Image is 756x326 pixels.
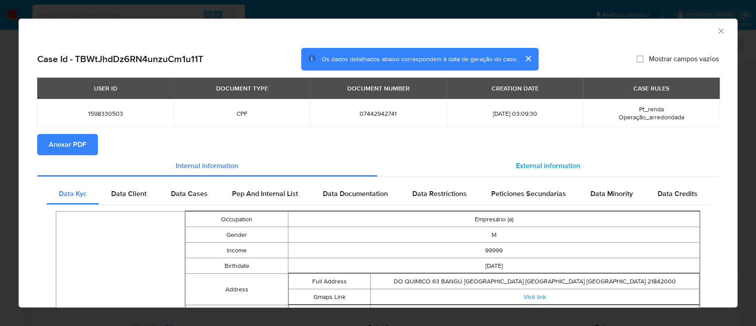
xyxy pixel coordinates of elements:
[288,243,700,258] td: 99999
[232,189,298,199] span: Pep And Internal List
[185,227,288,243] td: Gender
[48,110,163,118] span: 1598330503
[657,189,697,199] span: Data Credits
[184,110,299,118] span: CPF
[628,81,675,96] div: CASE RULES
[185,243,288,258] td: Income
[486,81,543,96] div: CREATION DATE
[171,189,208,199] span: Data Cases
[89,81,123,96] div: USER ID
[49,135,86,154] span: Anexar PDF
[288,212,700,227] td: Empresário (a)
[185,258,288,274] td: Birthdate
[288,227,700,243] td: M
[516,161,580,171] span: External information
[618,113,684,122] span: Operação_arredondada
[289,289,371,305] td: Gmaps Link
[289,305,371,321] td: Type
[185,274,288,305] td: Address
[412,189,467,199] span: Data Restrictions
[47,183,709,204] div: Detailed internal info
[491,189,566,199] span: Peticiones Secundarias
[59,189,87,199] span: Data Kyc
[523,292,546,301] a: Visit link
[322,189,388,199] span: Data Documentation
[636,55,644,63] input: Mostrar campos vazios
[111,189,147,199] span: Data Client
[288,258,700,274] td: [DATE]
[289,274,371,289] td: Full Address
[37,53,203,65] h2: Case Id - TBWtJhdDz6RN4unzuCm1u11T
[371,305,699,321] td: CPF
[649,55,719,63] span: Mostrar campos vazios
[176,161,238,171] span: Internal information
[321,110,436,118] span: 07442942741
[211,81,273,96] div: DOCUMENT TYPE
[590,189,633,199] span: Data Minority
[517,48,539,69] button: cerrar
[457,110,572,118] span: [DATE] 03:09:30
[322,55,517,63] span: Os dados detalhados abaixo correspondem à data de geração do caso.
[185,212,288,227] td: Occupation
[19,19,737,307] div: closure-recommendation-modal
[37,134,98,155] button: Anexar PDF
[717,27,725,35] button: Fechar a janela
[639,105,663,114] span: Pf_renda
[342,81,415,96] div: DOCUMENT NUMBER
[371,274,699,289] td: DO QUIMICO 63 BANGU [GEOGRAPHIC_DATA] [GEOGRAPHIC_DATA] [GEOGRAPHIC_DATA] 21842000
[37,155,719,177] div: Detailed info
